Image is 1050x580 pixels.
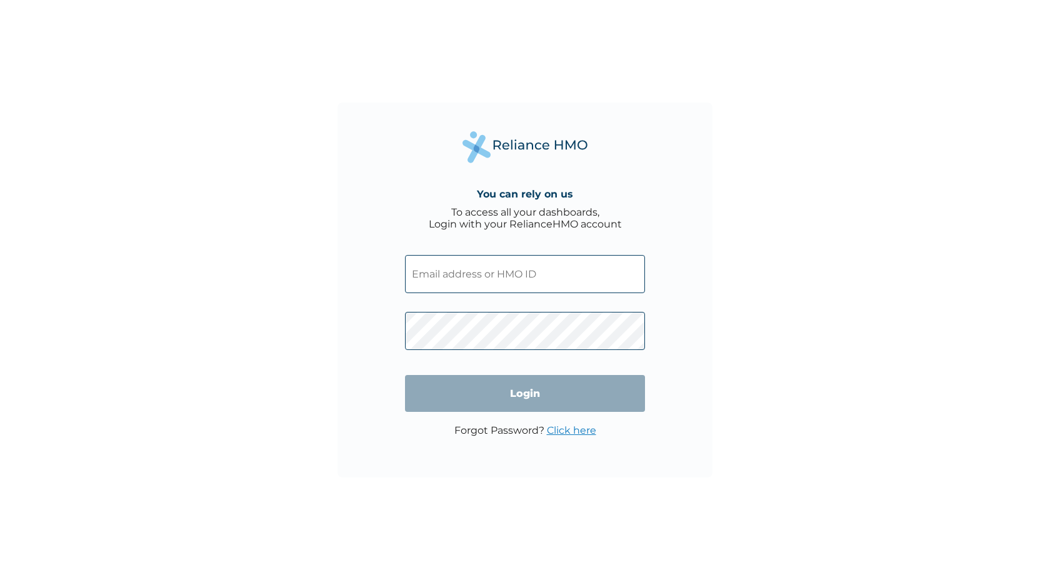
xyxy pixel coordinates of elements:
h4: You can rely on us [477,188,573,200]
a: Click here [547,424,596,436]
div: To access all your dashboards, Login with your RelianceHMO account [429,206,622,230]
p: Forgot Password? [454,424,596,436]
img: Reliance Health's Logo [462,131,587,163]
input: Login [405,375,645,412]
input: Email address or HMO ID [405,255,645,293]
